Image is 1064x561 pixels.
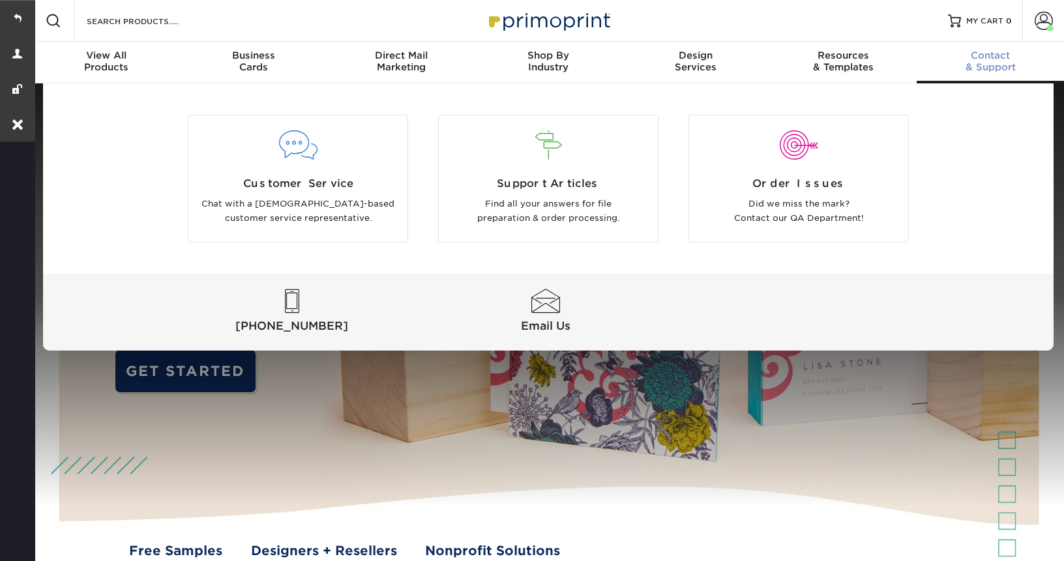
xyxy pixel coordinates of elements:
span: [PHONE_NUMBER] [168,318,416,334]
div: & Templates [769,50,917,73]
p: Did we miss the mark? Contact our QA Department! [699,197,898,226]
a: Email Us [421,289,670,335]
input: SEARCH PRODUCTS..... [85,13,213,29]
span: Resources [769,50,917,61]
span: Business [180,50,327,61]
a: Nonprofit Solutions [425,541,560,560]
div: Services [622,50,769,73]
div: Cards [180,50,327,73]
span: 0 [1006,16,1012,25]
a: DesignServices [622,42,769,83]
span: MY CART [966,16,1003,27]
a: Order Issues Did we miss the mark? Contact our QA Department! [683,115,914,242]
a: BusinessCards [180,42,327,83]
div: Products [33,50,180,73]
span: Order Issues [699,176,898,192]
div: Industry [475,50,622,73]
span: View All [33,50,180,61]
a: Free Samples [129,541,222,560]
a: Support Articles Find all your answers for file preparation & order processing. [433,115,664,242]
a: Shop ByIndustry [475,42,622,83]
span: Support Articles [449,176,648,192]
a: Contact& Support [917,42,1064,83]
a: Resources& Templates [769,42,917,83]
div: & Support [917,50,1064,73]
a: [PHONE_NUMBER] [168,289,416,335]
span: Email Us [421,318,670,334]
a: View AllProducts [33,42,180,83]
span: Customer Service [198,176,398,192]
span: Contact [917,50,1064,61]
p: Chat with a [DEMOGRAPHIC_DATA]-based customer service representative. [198,197,398,226]
img: Primoprint [483,7,613,35]
span: Design [622,50,769,61]
span: Shop By [475,50,622,61]
a: Customer Service Chat with a [DEMOGRAPHIC_DATA]-based customer service representative. [183,115,413,242]
a: Direct MailMarketing [327,42,475,83]
div: Marketing [327,50,475,73]
a: Designers + Resellers [251,541,397,560]
span: Direct Mail [327,50,475,61]
p: Find all your answers for file preparation & order processing. [449,197,648,226]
